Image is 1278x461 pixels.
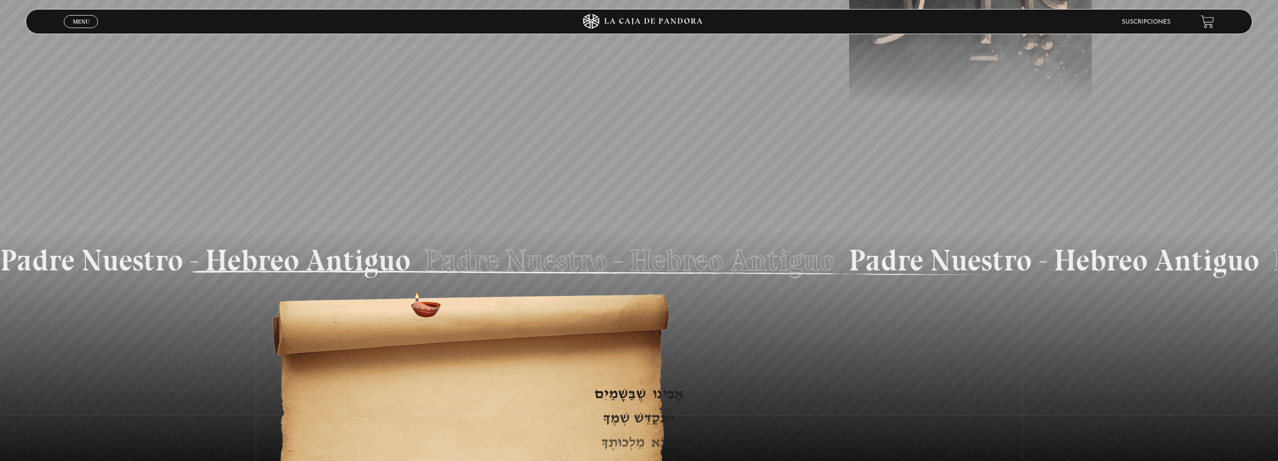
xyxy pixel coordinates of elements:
li: Padre Nuestro - Hebreo Antiguo [844,233,1268,287]
a: View your shopping cart [1201,15,1214,29]
li: Padre Nuestro - Hebreo Antiguo [420,233,844,287]
span: Menu [73,19,89,25]
span: Cerrar [69,27,93,34]
a: Suscripciones [1122,19,1171,25]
